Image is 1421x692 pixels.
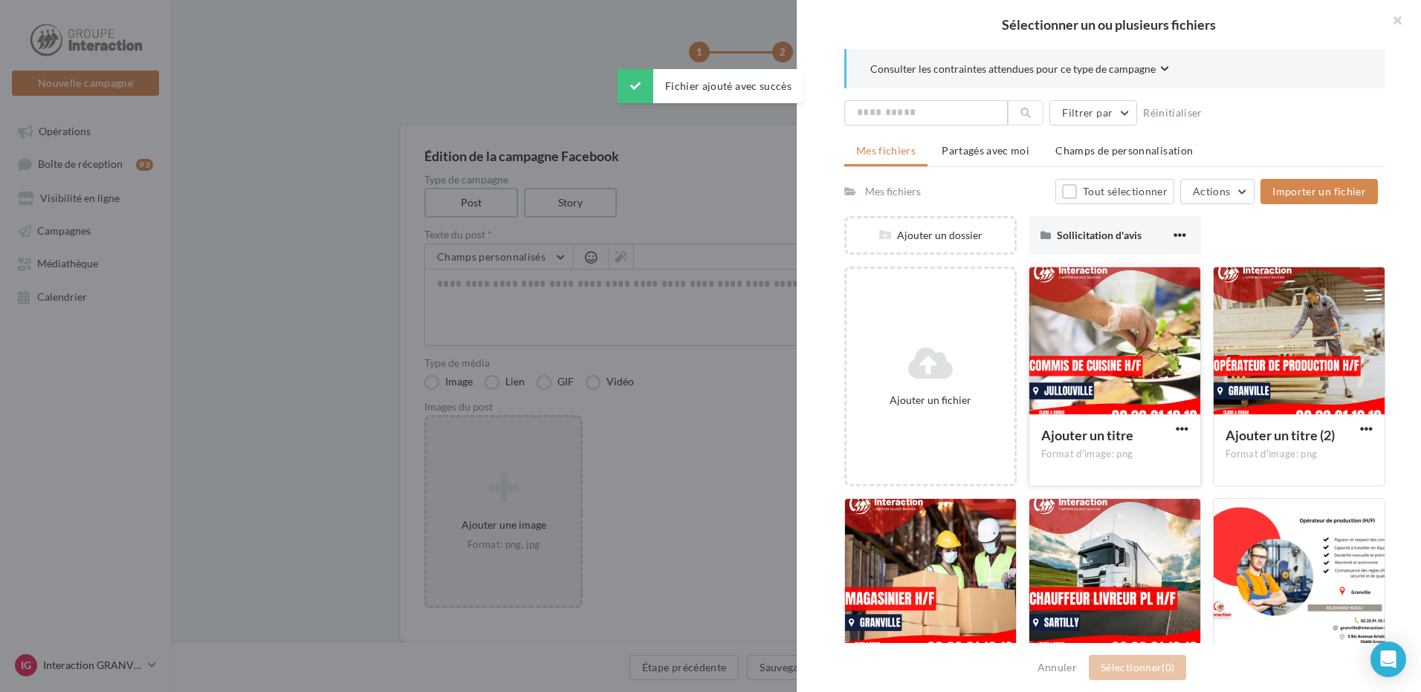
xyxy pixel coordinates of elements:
[1032,659,1083,676] button: Annuler
[820,18,1397,31] h2: Sélectionner un ou plusieurs fichiers
[1089,655,1186,680] button: Sélectionner(0)
[1193,185,1230,198] span: Actions
[1272,185,1366,198] span: Importer un fichier
[1055,144,1193,157] span: Champs de personnalisation
[1180,179,1255,204] button: Actions
[847,228,1014,243] div: Ajouter un dossier
[856,144,916,157] span: Mes fichiers
[1260,179,1378,204] button: Importer un fichier
[1055,179,1174,204] button: Tout sélectionner
[870,62,1156,76] span: Consulter les contraintes attendues pour ce type de campagne
[1226,427,1335,443] span: Ajouter un titre (2)
[1162,661,1174,673] span: (0)
[1370,642,1406,677] div: Open Intercom Messenger
[1137,104,1208,122] button: Réinitialiser
[1057,229,1142,241] span: Sollicitation d'avis
[870,61,1169,79] button: Consulter les contraintes attendues pour ce type de campagne
[1041,427,1133,443] span: Ajouter un titre
[1041,448,1188,461] div: Format d'image: png
[865,184,921,199] div: Mes fichiers
[942,144,1029,157] span: Partagés avec moi
[618,69,803,103] div: Fichier ajouté avec succès
[1226,448,1373,461] div: Format d'image: png
[1049,100,1137,125] button: Filtrer par
[852,393,1009,408] div: Ajouter un fichier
